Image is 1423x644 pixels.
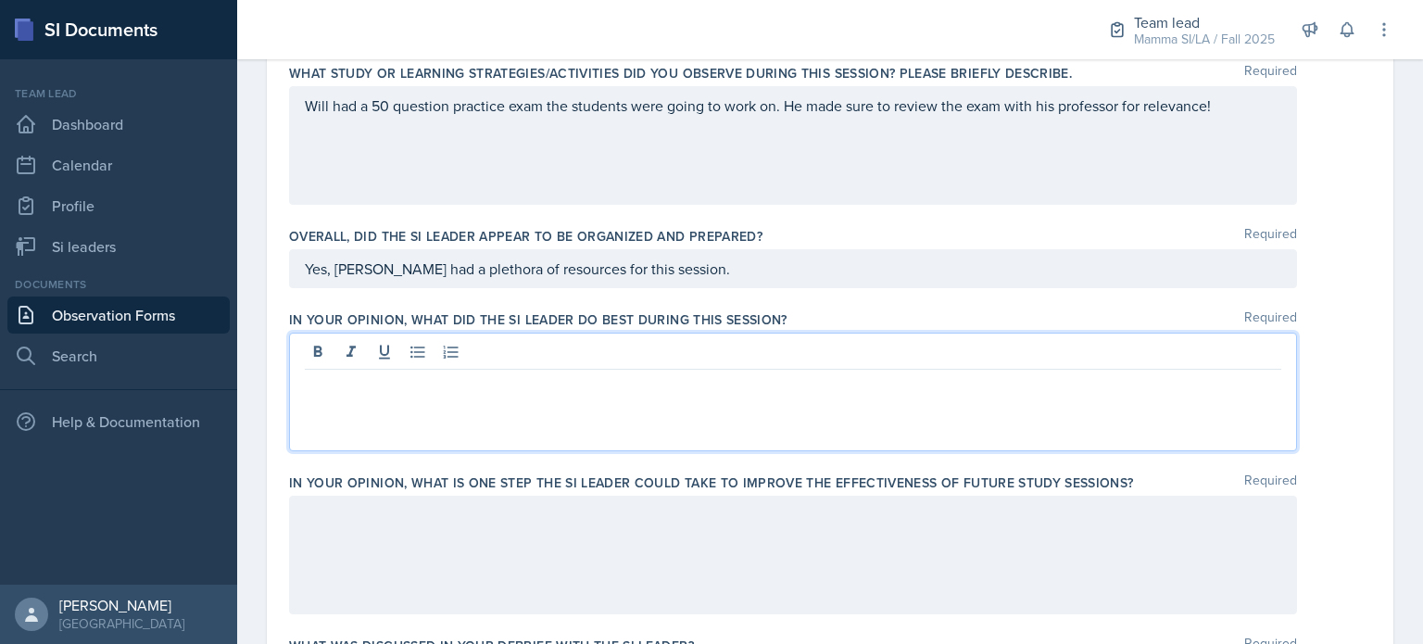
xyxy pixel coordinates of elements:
[7,187,230,224] a: Profile
[7,276,230,293] div: Documents
[1244,64,1297,82] span: Required
[1244,310,1297,329] span: Required
[1134,30,1275,49] div: Mamma SI/LA / Fall 2025
[7,297,230,334] a: Observation Forms
[305,258,1281,280] p: Yes, [PERSON_NAME] had a plethora of resources for this session.
[289,310,787,329] label: In your opinion, what did the SI Leader do BEST during this session?
[7,228,230,265] a: Si leaders
[1244,227,1297,246] span: Required
[289,227,762,246] label: Overall, did the SI Leader appear to be organized and prepared?
[7,337,230,374] a: Search
[59,614,184,633] div: [GEOGRAPHIC_DATA]
[7,403,230,440] div: Help & Documentation
[7,85,230,102] div: Team lead
[1244,474,1297,492] span: Required
[289,474,1134,492] label: In your opinion, what is ONE step the SI Leader could take to improve the effectiveness of future...
[7,146,230,183] a: Calendar
[59,596,184,614] div: [PERSON_NAME]
[305,95,1281,117] p: Will had a 50 question practice exam the students were going to work on. He made sure to review t...
[1134,11,1275,33] div: Team lead
[289,64,1072,82] label: What study or learning strategies/activities did you observe during this session? Please briefly ...
[7,106,230,143] a: Dashboard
